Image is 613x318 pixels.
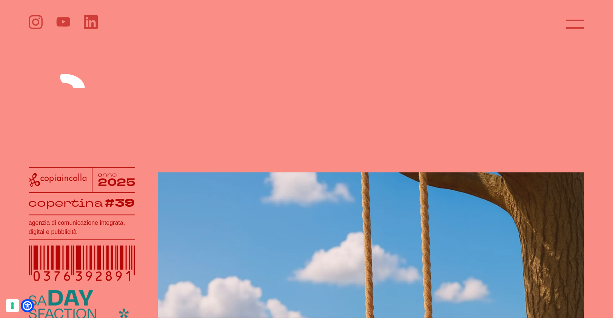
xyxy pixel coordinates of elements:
h1: agenzia di comunicazione integrata, digital e pubblicità [29,218,136,236]
tspan: #39 [105,195,135,211]
button: Le tue preferenze relative al consenso per le tecnologie di tracciamento [6,299,19,312]
tspan: anno [98,171,117,178]
a: Open Accessibility Menu [23,301,32,310]
tspan: 2025 [98,175,136,190]
tspan: copertina [28,195,103,210]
